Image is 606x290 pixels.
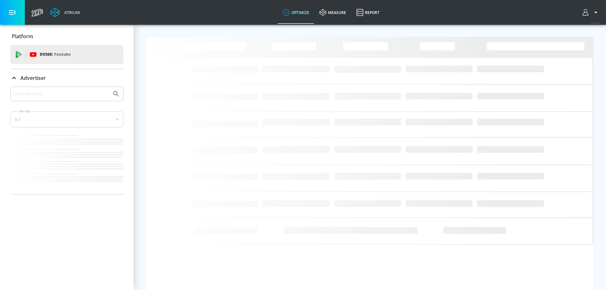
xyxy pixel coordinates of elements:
[18,109,32,113] label: Sort By
[10,111,123,127] div: A-Z
[10,69,123,87] div: Advertiser
[10,132,123,194] nav: list of Advertiser
[591,21,600,25] span: v 4.24.0
[20,74,46,81] p: Advertiser
[314,1,351,24] a: measure
[50,8,80,17] a: Atrium
[54,51,71,58] p: Youtube
[278,1,314,24] a: optimize
[12,33,33,40] p: Platform
[351,1,385,24] a: Report
[40,51,71,58] p: DV360:
[62,10,80,15] div: Atrium
[13,90,109,98] input: Search by name
[10,27,123,45] div: Platform
[10,87,123,194] div: Advertiser
[10,45,123,64] div: DV360: Youtube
